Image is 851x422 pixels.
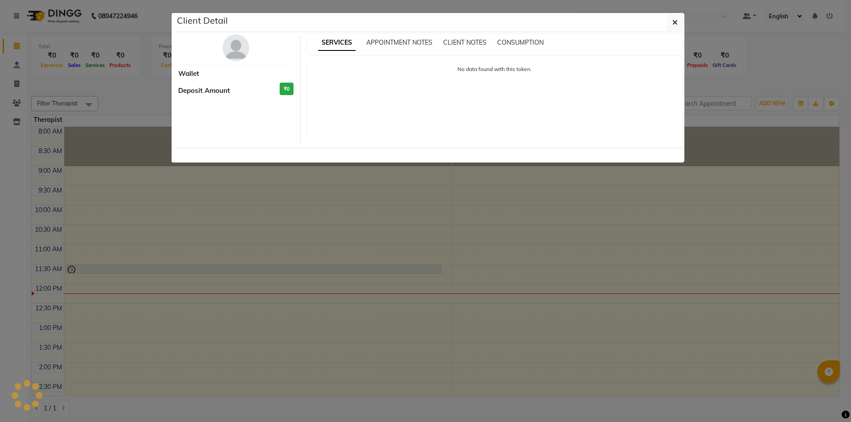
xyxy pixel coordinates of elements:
span: APPOINTMENT NOTES [366,38,432,46]
iframe: chat widget [813,386,842,413]
h3: ₹0 [280,83,293,96]
img: avatar [222,34,249,61]
p: No data found with this token. [316,65,673,73]
span: SERVICES [318,35,356,51]
span: CLIENT NOTES [443,38,486,46]
span: CONSUMPTION [497,38,544,46]
span: Wallet [178,69,199,79]
span: Deposit Amount [178,86,230,96]
h5: Client Detail [177,14,228,27]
